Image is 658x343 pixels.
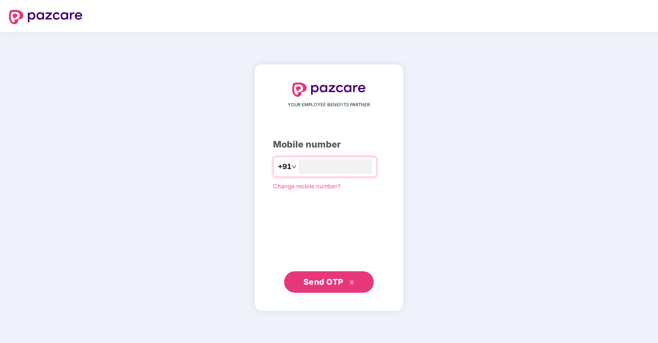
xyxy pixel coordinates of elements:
[288,101,370,109] span: YOUR EMPLOYEE BENEFITS PARTNER
[303,277,343,287] span: Send OTP
[9,10,82,24] img: logo
[273,182,341,190] a: Change mobile number?
[278,161,291,172] span: +91
[292,82,366,97] img: logo
[349,280,355,286] span: double-right
[273,138,385,152] div: Mobile number
[284,271,374,293] button: Send OTPdouble-right
[291,164,297,169] span: down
